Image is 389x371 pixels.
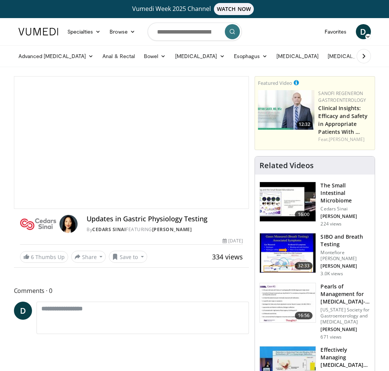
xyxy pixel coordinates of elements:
[260,233,316,273] img: 3d98a318-32bf-4abd-b173-2a38815dc40d.150x105_q85_crop-smart_upscale.jpg
[260,182,316,221] img: a4533c32-ac42-4e3c-b0fe-1ae9caa6610f.150x105_q85_crop-smart_upscale.jpg
[259,283,370,340] a: 16:56 Pearls of Management for [MEDICAL_DATA]-D Masqueraders [US_STATE] Society for Gastroenterol...
[14,3,375,15] a: Vumedi Week 2025 ChannelWATCH NOW
[259,161,314,170] h4: Related Videos
[92,226,126,233] a: Cedars Sinai
[214,3,254,15] span: WATCH NOW
[323,49,382,64] a: [MEDICAL_DATA]
[320,346,370,369] h3: Effectively Managing [MEDICAL_DATA] and Distension
[260,283,316,322] img: ba7bcb12-28d3-4d68-8c5f-d2069cf2086a.150x105_q85_crop-smart_upscale.jpg
[272,49,323,64] a: [MEDICAL_DATA]
[320,24,351,39] a: Favorites
[63,24,105,39] a: Specialties
[20,215,57,233] img: Cedars Sinai
[320,263,370,269] p: [PERSON_NAME]
[258,90,314,130] a: 12:32
[320,307,370,325] p: [US_STATE] Society for Gastroenterology and [MEDICAL_DATA]
[356,24,371,39] a: D
[87,215,243,223] h4: Updates in Gastric Physiology Testing
[148,23,242,41] input: Search topics, interventions
[59,215,78,233] img: Avatar
[109,251,147,263] button: Save to
[14,286,249,296] span: Comments 0
[320,327,370,333] p: [PERSON_NAME]
[139,49,170,64] a: Bowel
[295,211,313,218] span: 16:00
[14,49,98,64] a: Advanced [MEDICAL_DATA]
[20,251,68,263] a: 6 Thumbs Up
[329,136,365,143] a: [PERSON_NAME]
[18,28,58,35] img: VuMedi Logo
[258,90,314,130] img: bf9ce42c-6823-4735-9d6f-bc9dbebbcf2c.png.150x105_q85_crop-smart_upscale.jpg
[259,182,370,227] a: 16:00 The Small Intestinal Microbiome Cedars Sinai [PERSON_NAME] 224 views
[98,49,139,64] a: Anal & Rectal
[318,136,372,143] div: Feat.
[295,262,313,270] span: 32:33
[320,334,342,340] p: 671 views
[71,251,106,263] button: Share
[320,221,342,227] p: 224 views
[152,226,192,233] a: [PERSON_NAME]
[259,233,370,277] a: 32:33 SIBO and Breath Testing Montefiore [PERSON_NAME] [PERSON_NAME] 3.0K views
[318,104,368,135] a: Clinical Insights: Efficacy and Safety in Appropriate Patients With …
[320,250,370,262] p: Montefiore [PERSON_NAME]
[258,80,292,86] small: Featured Video
[171,49,229,64] a: [MEDICAL_DATA]
[87,226,243,233] div: By FEATURING
[318,90,366,103] a: Sanofi Regeneron Gastroenterology
[296,121,313,128] span: 12:32
[14,77,249,208] video-js: Video Player
[229,49,272,64] a: Esophagus
[320,271,343,277] p: 3.0K views
[295,312,313,319] span: 16:56
[320,233,370,248] h3: SIBO and Breath Testing
[105,24,140,39] a: Browse
[223,238,243,244] div: [DATE]
[320,182,370,204] h3: The Small Intestinal Microbiome
[31,253,34,261] span: 6
[212,252,243,261] span: 334 views
[320,206,370,212] p: Cedars Sinai
[320,283,370,305] h3: Pearls of Management for [MEDICAL_DATA]-D Masqueraders
[14,302,32,320] a: D
[320,213,370,219] p: [PERSON_NAME]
